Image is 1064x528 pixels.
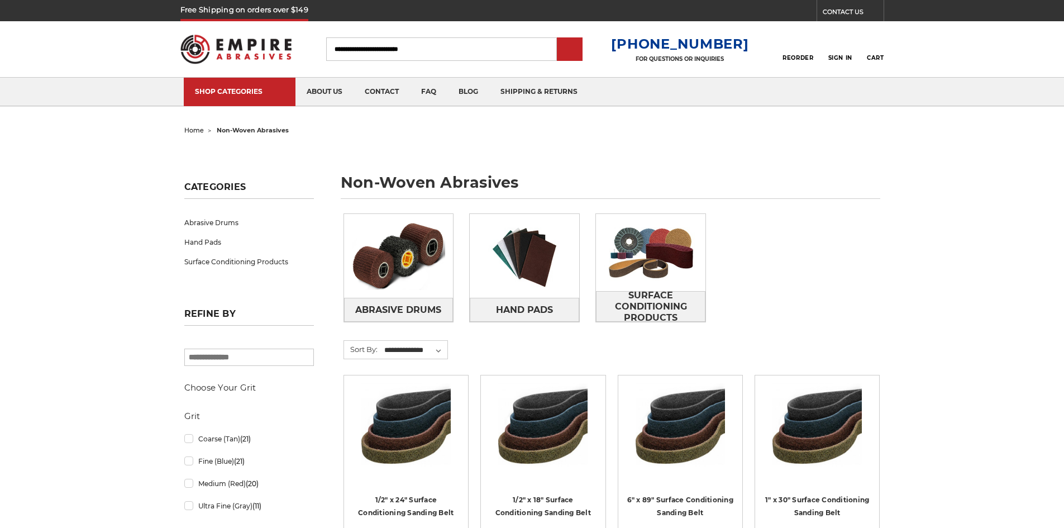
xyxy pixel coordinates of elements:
[823,6,884,21] a: CONTACT US
[240,435,251,443] span: (21)
[184,252,314,272] a: Surface Conditioning Products
[489,78,589,106] a: shipping & returns
[184,496,314,516] a: Ultra Fine (Gray)(11)
[611,36,748,52] a: [PHONE_NUMBER]
[352,383,460,492] a: Surface Conditioning Sanding Belts
[361,383,451,473] img: Surface Conditioning Sanding Belts
[828,54,852,61] span: Sign In
[252,502,261,510] span: (11)
[867,37,884,61] a: Cart
[636,383,725,473] img: 6"x89" Surface Conditioning Sanding Belts
[358,496,454,517] a: 1/2" x 24" Surface Conditioning Sanding Belt
[496,301,553,320] span: Hand Pads
[765,496,869,517] a: 1" x 30" Surface Conditioning Sanding Belt
[470,298,579,322] a: Hand Pads
[354,78,410,106] a: contact
[596,291,705,322] a: Surface Conditioning Products
[355,301,441,320] span: Abrasive Drums
[470,214,579,298] img: Hand Pads
[495,496,591,517] a: 1/2" x 18" Surface Conditioning Sanding Belt
[383,342,447,359] select: Sort By:
[498,383,588,473] img: Surface Conditioning Sanding Belts
[184,213,314,232] a: Abrasive Drums
[184,410,314,423] h5: Grit
[489,383,597,492] a: Surface Conditioning Sanding Belts
[596,214,705,291] img: Surface Conditioning Products
[763,383,871,492] a: 1"x30" Surface Conditioning Sanding Belts
[611,55,748,63] p: FOR QUESTIONS OR INQUIRIES
[234,457,245,465] span: (21)
[195,87,284,96] div: SHOP CATEGORIES
[344,214,454,298] img: Abrasive Drums
[559,39,581,61] input: Submit
[184,126,204,134] a: home
[772,383,862,473] img: 1"x30" Surface Conditioning Sanding Belts
[184,381,314,394] h5: Choose Your Grit
[184,78,295,106] a: SHOP CATEGORIES
[627,496,733,517] a: 6" x 89" Surface Conditioning Sanding Belt
[783,54,813,61] span: Reorder
[184,429,314,449] a: Coarse (Tan)(21)
[295,78,354,106] a: about us
[867,54,884,61] span: Cart
[184,451,314,471] a: Fine (Blue)(21)
[217,126,289,134] span: non-woven abrasives
[184,474,314,493] a: Medium (Red)(20)
[410,78,447,106] a: faq
[447,78,489,106] a: blog
[344,298,454,322] a: Abrasive Drums
[180,27,292,71] img: Empire Abrasives
[597,286,705,327] span: Surface Conditioning Products
[626,383,734,492] a: 6"x89" Surface Conditioning Sanding Belts
[341,175,880,199] h1: non-woven abrasives
[184,232,314,252] a: Hand Pads
[184,308,314,326] h5: Refine by
[246,479,259,488] span: (20)
[783,37,813,61] a: Reorder
[344,341,378,358] label: Sort By:
[184,182,314,199] h5: Categories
